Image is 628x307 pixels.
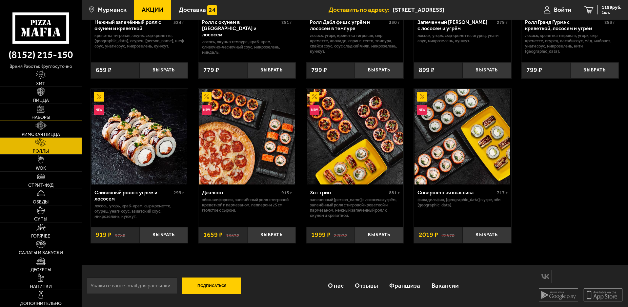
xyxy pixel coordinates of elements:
span: 779 ₽ [203,67,219,73]
span: Акции [142,7,164,13]
span: 1199 руб. [602,5,621,10]
span: 717 г [497,190,508,196]
p: лосось, угорь, Сыр креметте, огурец, унаги соус, микрозелень, кунжут. [417,33,508,44]
div: Хот трио [310,189,388,196]
span: 799 ₽ [311,67,327,73]
button: Выбрать [570,62,619,78]
button: Выбрать [139,62,188,78]
img: 15daf4d41897b9f0e9f617042186c801.svg [207,5,217,15]
button: Выбрать [355,227,403,243]
img: Акционный [202,92,212,102]
span: Доставка [179,7,206,13]
span: Горячее [31,234,50,239]
button: Подписаться [182,278,241,294]
span: Стрит-фуд [28,183,53,188]
img: Новинка [202,105,212,115]
img: Акционный [417,92,427,102]
input: Укажите ваш e-mail для рассылки [87,278,177,294]
img: Новинка [94,105,104,115]
span: 299 г [173,190,184,196]
img: Новинка [310,105,319,115]
img: vk [539,271,552,282]
img: Джекпот [199,89,295,184]
p: лосось, креветка тигровая, угорь, Сыр креметте, огурец, васаби соус, мёд, майонез, унаги соус, ми... [525,33,615,54]
div: Сливочный ролл с угрём и лососем [94,189,172,202]
a: АкционныйНовинкаСовершенная классика [414,89,511,184]
span: Хит [36,82,45,86]
span: 1659 ₽ [203,232,223,238]
a: Вакансии [426,275,464,296]
a: АкционныйНовинкаДжекпот [198,89,296,184]
a: О нас [322,275,349,296]
span: Наборы [31,115,50,120]
span: Мурманск, Комсомольская улица, 10 [393,4,518,16]
div: Совершенная классика [417,189,495,196]
a: АкционныйНовинкаХот трио [306,89,404,184]
button: Выбрать [355,62,403,78]
span: WOK [36,166,46,171]
span: 1999 ₽ [311,232,331,238]
s: 1867 ₽ [226,232,239,238]
a: Отзывы [349,275,384,296]
span: 899 ₽ [419,67,435,73]
p: креветка тигровая, окунь, Сыр креметте, [GEOGRAPHIC_DATA], огурец, [PERSON_NAME], шеф соус, унаги... [94,33,185,49]
div: Ролл Дабл фиш с угрём и лососем в темпуре [310,19,388,31]
span: 919 ₽ [96,232,111,238]
button: Выбрать [462,227,511,243]
span: 881 г [389,190,400,196]
span: 324 г [173,20,184,25]
span: 279 г [497,20,508,25]
div: Ролл с окунем в [GEOGRAPHIC_DATA] и лососем [202,19,280,38]
p: лосось, угорь, креветка тигровая, Сыр креметте, авокадо, спринг-тесто, темпура, спайси соус, соус... [310,33,400,54]
a: АкционныйНовинкаСливочный ролл с угрём и лососем [91,89,188,184]
div: Джекпот [202,189,280,196]
span: Мурманск [98,7,127,13]
img: Акционный [310,92,319,102]
span: 293 г [604,20,615,25]
span: Десерты [30,268,51,272]
p: Филадельфия, [GEOGRAPHIC_DATA] в угре, Эби [GEOGRAPHIC_DATA]. [417,197,508,208]
div: Запеченный [PERSON_NAME] с лососем и угрём [417,19,495,31]
div: Нежный запечённый ролл с окунем и креветкой [94,19,172,31]
span: Салаты и закуски [19,251,63,255]
img: Акционный [94,92,104,102]
span: Доставить по адресу: [329,7,393,13]
span: 2019 ₽ [419,232,438,238]
p: Эби Калифорния, Запечённый ролл с тигровой креветкой и пармезаном, Пепперони 25 см (толстое с сыр... [202,197,292,213]
p: лосось, окунь в темпуре, краб-крем, сливочно-чесночный соус, микрозелень, миндаль. [202,39,292,55]
s: 978 ₽ [115,232,125,238]
span: 1 шт. [602,10,621,14]
span: 915 г [281,190,292,196]
span: 330 г [389,20,400,25]
button: Выбрать [462,62,511,78]
span: Супы [34,217,47,221]
span: 659 ₽ [96,67,111,73]
span: Римская пицца [22,132,60,137]
s: 2257 ₽ [441,232,455,238]
span: 291 г [281,20,292,25]
img: Сливочный ролл с угрём и лососем [91,89,187,184]
span: Роллы [33,149,49,154]
img: Хот трио [307,89,403,184]
span: 799 ₽ [526,67,542,73]
p: Запеченный [PERSON_NAME] с лососем и угрём, Запечённый ролл с тигровой креветкой и пармезаном, Не... [310,197,400,218]
span: Войти [554,7,571,13]
img: Новинка [417,105,427,115]
a: Франшиза [384,275,426,296]
s: 2207 ₽ [334,232,347,238]
button: Выбрать [247,227,296,243]
button: Выбрать [247,62,296,78]
button: Выбрать [139,227,188,243]
span: Пицца [33,98,49,103]
span: Напитки [30,284,52,289]
img: Совершенная классика [415,89,510,184]
span: Дополнительно [20,301,62,306]
div: Ролл Гранд Гурмэ с креветкой, лососем и угрём [525,19,603,31]
input: Ваш адрес доставки [393,4,518,16]
span: Обеды [33,200,49,204]
p: лосось, угорь, краб-крем, Сыр креметте, огурец, унаги соус, азиатский соус, микрозелень, кунжут. [94,203,185,219]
